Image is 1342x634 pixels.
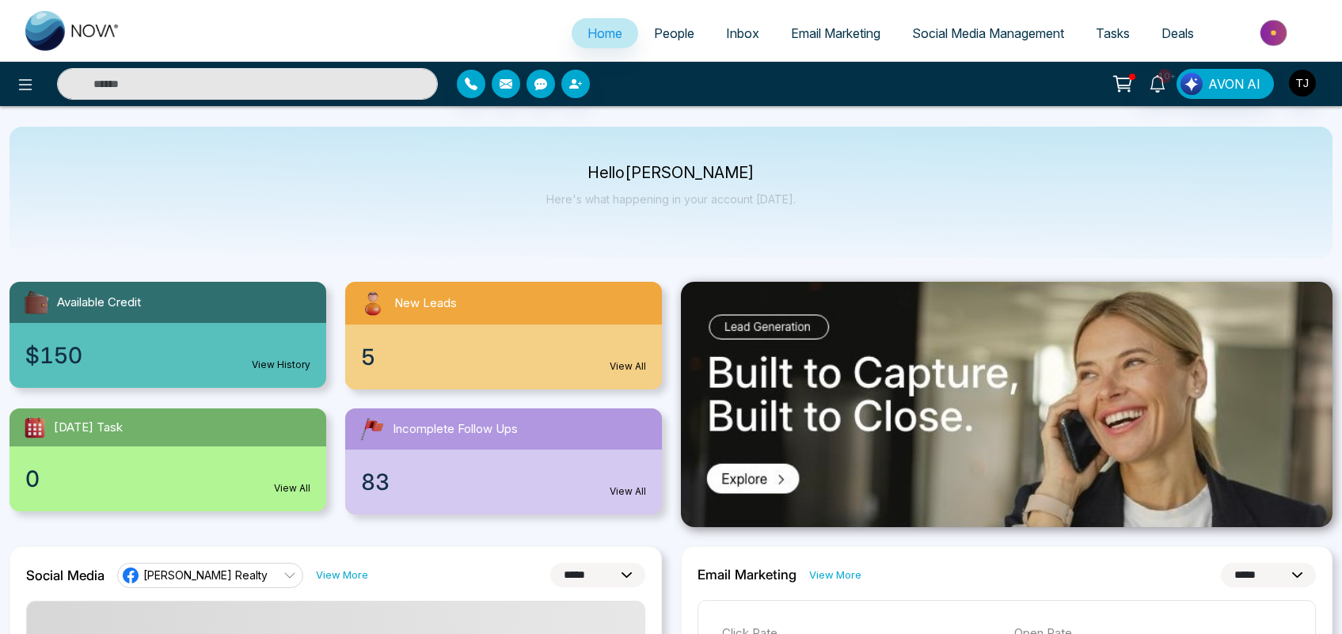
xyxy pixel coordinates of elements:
[654,25,694,41] span: People
[143,568,268,583] span: [PERSON_NAME] Realty
[572,18,638,48] a: Home
[358,288,388,318] img: newLeads.svg
[22,288,51,317] img: availableCredit.svg
[25,339,82,372] span: $150
[638,18,710,48] a: People
[57,294,141,312] span: Available Credit
[54,419,123,437] span: [DATE] Task
[252,358,310,372] a: View History
[358,415,386,443] img: followUps.svg
[336,282,671,389] a: New Leads5View All
[610,484,646,499] a: View All
[1146,18,1210,48] a: Deals
[25,11,120,51] img: Nova CRM Logo
[1158,69,1172,83] span: 10+
[896,18,1080,48] a: Social Media Management
[1139,69,1177,97] a: 10+
[1161,25,1194,41] span: Deals
[1289,70,1316,97] img: User Avatar
[22,415,48,440] img: todayTask.svg
[1080,18,1146,48] a: Tasks
[698,567,796,583] h2: Email Marketing
[394,294,457,313] span: New Leads
[809,568,861,583] a: View More
[681,282,1333,527] img: .
[791,25,880,41] span: Email Marketing
[1218,15,1332,51] img: Market-place.gif
[546,192,796,206] p: Here's what happening in your account [DATE].
[1208,74,1260,93] span: AVON AI
[1096,25,1130,41] span: Tasks
[775,18,896,48] a: Email Marketing
[25,462,40,495] span: 0
[393,420,518,438] span: Incomplete Follow Ups
[1177,69,1274,99] button: AVON AI
[361,340,375,374] span: 5
[1180,73,1203,95] img: Lead Flow
[26,568,105,583] h2: Social Media
[336,408,671,514] a: Incomplete Follow Ups83View All
[587,25,622,41] span: Home
[546,166,796,180] p: Hello [PERSON_NAME]
[912,25,1064,41] span: Social Media Management
[274,481,310,495] a: View All
[710,18,775,48] a: Inbox
[316,568,368,583] a: View More
[726,25,759,41] span: Inbox
[610,359,646,374] a: View All
[361,465,390,499] span: 83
